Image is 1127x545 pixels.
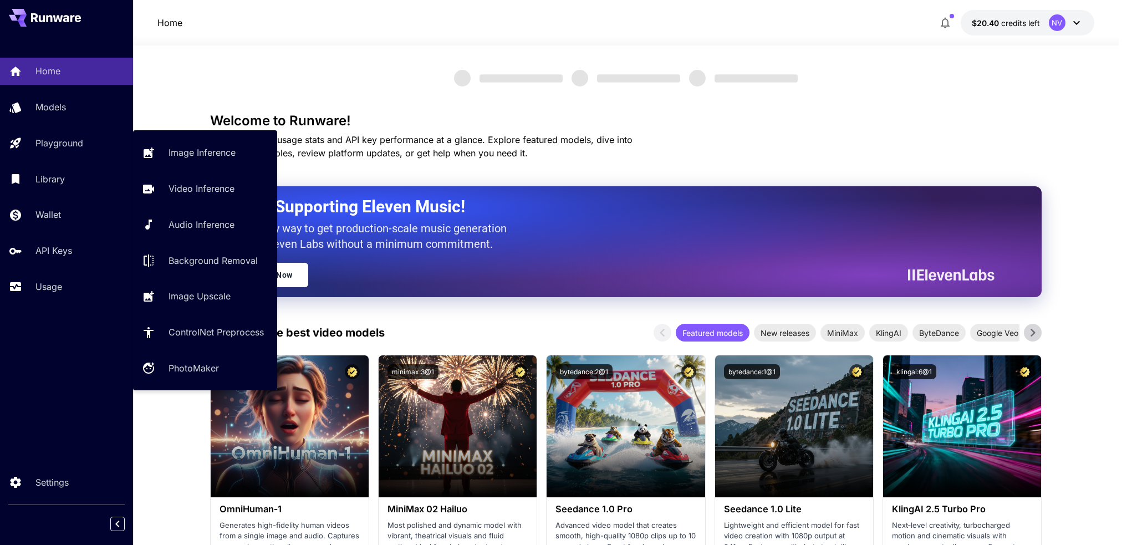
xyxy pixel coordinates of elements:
[157,16,182,29] nav: breadcrumb
[1001,18,1040,28] span: credits left
[169,325,264,339] p: ControlNet Preprocess
[133,211,277,238] a: Audio Inference
[35,280,62,293] p: Usage
[35,244,72,257] p: API Keys
[387,364,438,379] button: minimax:3@1
[211,355,369,497] img: alt
[133,175,277,202] a: Video Inference
[715,355,873,497] img: alt
[972,17,1040,29] div: $20.39939
[961,10,1094,35] button: $20.39939
[238,221,515,252] p: The only way to get production-scale music generation from Eleven Labs without a minimum commitment.
[912,327,966,339] span: ByteDance
[820,327,865,339] span: MiniMax
[547,355,705,497] img: alt
[387,504,528,515] h3: MiniMax 02 Hailuo
[35,208,61,221] p: Wallet
[35,136,83,150] p: Playground
[169,361,219,375] p: PhotoMaker
[892,364,936,379] button: klingai:6@1
[238,196,986,217] h2: Now Supporting Eleven Music!
[35,476,69,489] p: Settings
[169,289,231,303] p: Image Upscale
[133,283,277,310] a: Image Upscale
[724,504,864,515] h3: Seedance 1.0 Lite
[110,517,125,531] button: Collapse sidebar
[555,504,696,515] h3: Seedance 1.0 Pro
[1049,14,1065,31] div: NV
[220,504,360,515] h3: OmniHuman‑1
[169,254,258,267] p: Background Removal
[869,327,908,339] span: KlingAI
[681,364,696,379] button: Certified Model – Vetted for best performance and includes a commercial license.
[133,139,277,166] a: Image Inference
[724,364,780,379] button: bytedance:1@1
[157,16,182,29] p: Home
[169,182,234,195] p: Video Inference
[754,327,816,339] span: New releases
[119,514,133,534] div: Collapse sidebar
[35,100,66,114] p: Models
[892,504,1032,515] h3: KlingAI 2.5 Turbo Pro
[133,355,277,382] a: PhotoMaker
[555,364,613,379] button: bytedance:2@1
[169,146,236,159] p: Image Inference
[379,355,537,497] img: alt
[849,364,864,379] button: Certified Model – Vetted for best performance and includes a commercial license.
[345,364,360,379] button: Certified Model – Vetted for best performance and includes a commercial license.
[883,355,1041,497] img: alt
[513,364,528,379] button: Certified Model – Vetted for best performance and includes a commercial license.
[210,134,633,159] span: Check out your usage stats and API key performance at a glance. Explore featured models, dive int...
[972,18,1001,28] span: $20.40
[169,218,234,231] p: Audio Inference
[35,172,65,186] p: Library
[970,327,1025,339] span: Google Veo
[133,247,277,274] a: Background Removal
[676,327,749,339] span: Featured models
[35,64,60,78] p: Home
[1017,364,1032,379] button: Certified Model – Vetted for best performance and includes a commercial license.
[210,324,385,341] p: Test drive the best video models
[133,319,277,346] a: ControlNet Preprocess
[210,113,1042,129] h3: Welcome to Runware!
